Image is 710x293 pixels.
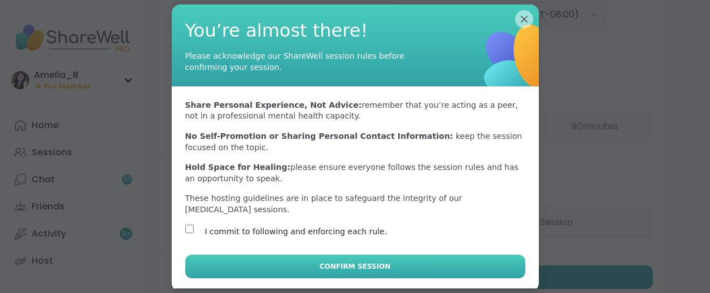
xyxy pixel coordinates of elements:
p: keep the session focused on the topic. [185,131,525,153]
b: No Self-Promotion or Sharing Personal Contact Information: [185,132,454,141]
span: Confirm Session [320,261,390,272]
label: I commit to following and enforcing each rule. [205,225,387,238]
b: Share Personal Experience, Not Advice: [185,100,362,110]
span: You’re almost there! [185,18,525,43]
p: please ensure everyone follows the session rules and has an opportunity to speak. [185,162,525,184]
button: Confirm Session [185,255,525,278]
p: remember that you’re acting as a peer, not in a professional mental health capacity. [185,100,525,122]
b: Hold Space for Healing: [185,163,291,172]
div: Please acknowledge our ShareWell session rules before confirming your session. [185,50,411,73]
p: These hosting guidelines are in place to safeguard the integrity of our [MEDICAL_DATA] sessions. [185,193,525,215]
